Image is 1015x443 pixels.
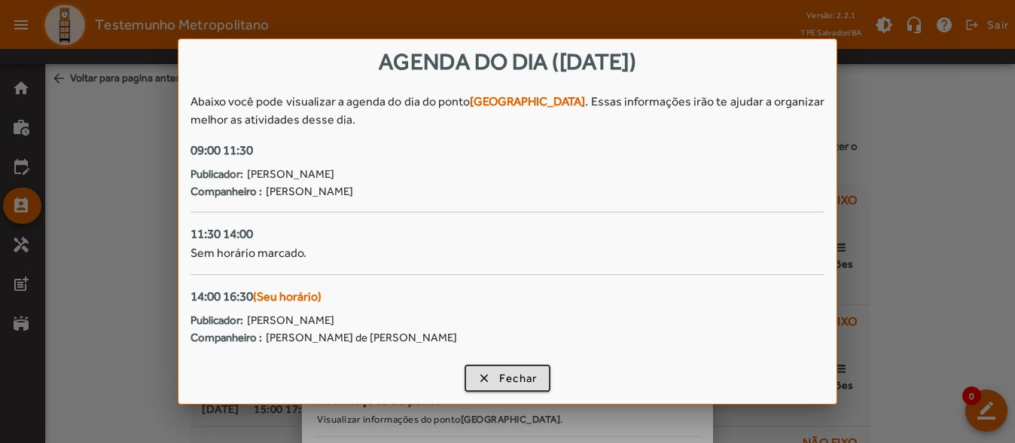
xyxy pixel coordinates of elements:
strong: [GEOGRAPHIC_DATA] [470,94,585,108]
span: Sem horário marcado. [191,246,306,260]
span: [PERSON_NAME] [247,166,334,183]
strong: Publicador: [191,312,243,329]
span: Fechar [499,370,538,387]
span: [PERSON_NAME] de [PERSON_NAME] [266,329,457,347]
span: (Seu horário) [253,289,322,304]
div: 14:00 16:30 [191,287,824,307]
strong: Companheiro : [191,329,262,347]
strong: Companheiro : [191,183,262,200]
strong: Publicador: [191,166,243,183]
span: [PERSON_NAME] [247,312,334,329]
div: Abaixo você pode visualizar a agenda do dia do ponto . Essas informações irão te ajudar a organiz... [191,93,824,129]
div: 11:30 14:00 [191,225,824,244]
div: 09:00 11:30 [191,141,824,160]
span: Agenda do dia ([DATE]) [379,48,636,75]
button: Fechar [465,365,551,392]
span: [PERSON_NAME] [266,183,353,200]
